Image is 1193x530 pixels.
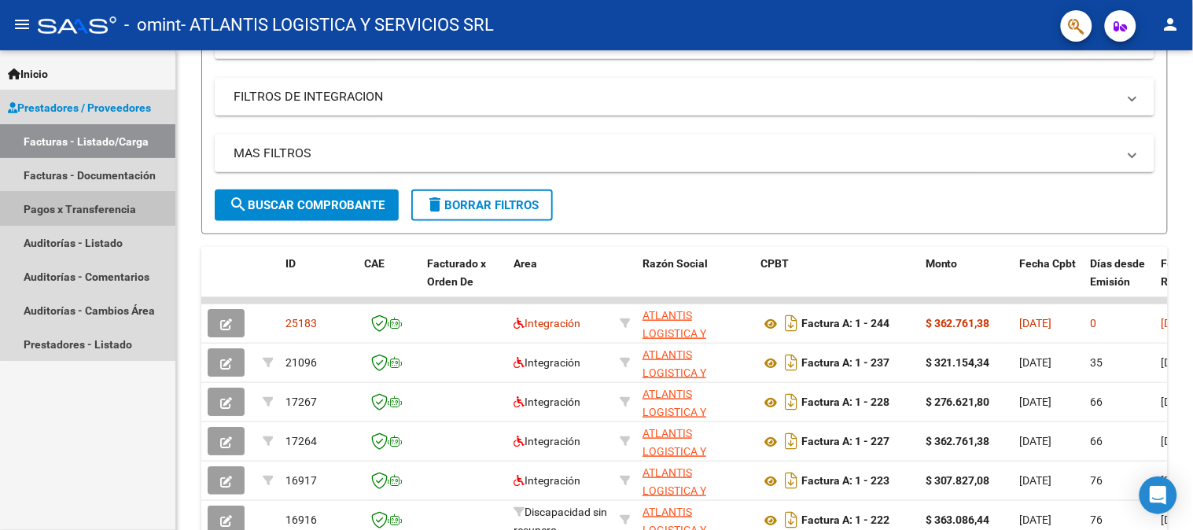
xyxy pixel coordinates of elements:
span: Area [514,257,537,270]
mat-icon: person [1162,15,1180,34]
div: 30717212289 [643,425,748,458]
span: [DATE] [1020,474,1052,487]
mat-panel-title: FILTROS DE INTEGRACION [234,88,1117,105]
strong: $ 363.086,44 [926,513,990,526]
mat-expansion-panel-header: FILTROS DE INTEGRACION [215,78,1154,116]
span: Integración [514,396,580,408]
span: 16917 [285,474,317,487]
mat-expansion-panel-header: MAS FILTROS [215,134,1154,172]
span: ATLANTIS LOGISTICA Y SERVICIOS SRL [643,388,719,436]
span: [DATE] [1020,513,1052,526]
mat-icon: search [229,195,248,214]
span: ATLANTIS LOGISTICA Y SERVICIOS SRL [643,309,719,358]
span: - omint [124,8,181,42]
span: Integración [514,356,580,369]
span: [DATE] [1020,396,1052,408]
span: Integración [514,317,580,329]
mat-icon: menu [13,15,31,34]
span: ATLANTIS LOGISTICA Y SERVICIOS SRL [643,466,719,515]
span: 17267 [285,396,317,408]
span: 76 [1091,474,1103,487]
span: [DATE] [1020,356,1052,369]
span: 25183 [285,317,317,329]
datatable-header-cell: CAE [358,247,421,316]
datatable-header-cell: Días desde Emisión [1084,247,1155,316]
span: ATLANTIS LOGISTICA Y SERVICIOS SRL [643,348,719,397]
button: Buscar Comprobante [215,190,399,221]
strong: Factura A: 1 - 237 [801,357,889,370]
datatable-header-cell: Monto [919,247,1014,316]
i: Descargar documento [781,350,801,375]
strong: $ 307.827,08 [926,474,990,487]
span: CPBT [760,257,789,270]
span: 76 [1091,513,1103,526]
div: 30717212289 [643,464,748,497]
span: 35 [1091,356,1103,369]
datatable-header-cell: Area [507,247,613,316]
strong: Factura A: 1 - 228 [801,396,889,409]
strong: Factura A: 1 - 222 [801,514,889,527]
datatable-header-cell: ID [279,247,358,316]
span: Razón Social [643,257,708,270]
span: ATLANTIS LOGISTICA Y SERVICIOS SRL [643,427,719,476]
span: Prestadores / Proveedores [8,99,151,116]
strong: $ 276.621,80 [926,396,990,408]
strong: Factura A: 1 - 244 [801,318,889,330]
strong: $ 362.761,38 [926,317,990,329]
span: [DATE] [1020,435,1052,447]
datatable-header-cell: Razón Social [636,247,754,316]
span: Buscar Comprobante [229,198,385,212]
span: Integración [514,474,580,487]
span: 66 [1091,396,1103,408]
span: Inicio [8,65,48,83]
strong: Factura A: 1 - 223 [801,475,889,488]
datatable-header-cell: Fecha Cpbt [1014,247,1084,316]
strong: $ 362.761,38 [926,435,990,447]
span: 21096 [285,356,317,369]
div: Open Intercom Messenger [1140,477,1177,514]
span: Fecha Cpbt [1020,257,1077,270]
i: Descargar documento [781,468,801,493]
strong: Factura A: 1 - 227 [801,436,889,448]
span: CAE [364,257,385,270]
i: Descargar documento [781,429,801,454]
strong: $ 321.154,34 [926,356,990,369]
div: 30717212289 [643,385,748,418]
span: Integración [514,435,580,447]
span: 17264 [285,435,317,447]
mat-icon: delete [425,195,444,214]
span: [DATE] [1020,317,1052,329]
mat-panel-title: MAS FILTROS [234,145,1117,162]
i: Descargar documento [781,389,801,414]
span: Borrar Filtros [425,198,539,212]
span: Días desde Emisión [1091,257,1146,288]
span: - ATLANTIS LOGISTICA Y SERVICIOS SRL [181,8,494,42]
button: Borrar Filtros [411,190,553,221]
span: Monto [926,257,958,270]
span: 0 [1091,317,1097,329]
span: 66 [1091,435,1103,447]
div: 30717212289 [643,307,748,340]
datatable-header-cell: CPBT [754,247,919,316]
div: 30717212289 [643,346,748,379]
i: Descargar documento [781,311,801,336]
span: ID [285,257,296,270]
datatable-header-cell: Facturado x Orden De [421,247,507,316]
span: Facturado x Orden De [427,257,486,288]
span: 16916 [285,513,317,526]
